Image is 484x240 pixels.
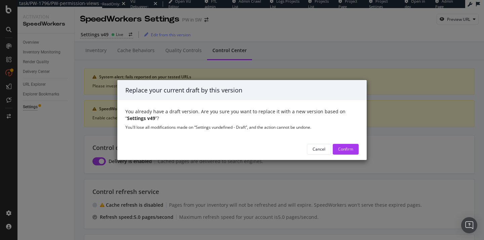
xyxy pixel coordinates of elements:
[461,217,477,233] div: Open Intercom Messenger
[313,146,325,152] div: Cancel
[125,108,359,122] div: You already have a draft version. Are you sure you want to replace it with a new version based on...
[125,86,359,95] div: Replace your current draft by this version
[333,144,359,155] button: Confirm
[127,115,155,121] b: Settings v49
[338,146,353,152] div: Confirm
[125,124,359,130] div: You'll lose all modifications made on “ Settings vundefined - Draft”, and the action cannot be un...
[307,144,331,155] button: Cancel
